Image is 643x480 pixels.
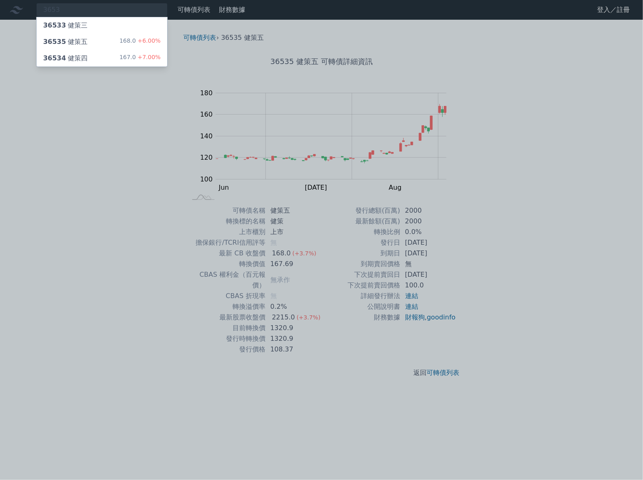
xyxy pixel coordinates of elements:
div: 健策四 [43,53,88,63]
div: 168.0 [120,37,161,47]
span: +6.00% [136,37,161,44]
span: 36534 [43,54,66,62]
span: 36535 [43,38,66,46]
div: 健策三 [43,21,88,30]
div: 167.0 [120,53,161,63]
div: 健策五 [43,37,88,47]
span: 36533 [43,21,66,29]
a: 36535健策五 168.0+6.00% [37,34,167,50]
span: +7.00% [136,54,161,60]
a: 36533健策三 [37,17,167,34]
a: 36534健策四 167.0+7.00% [37,50,167,67]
